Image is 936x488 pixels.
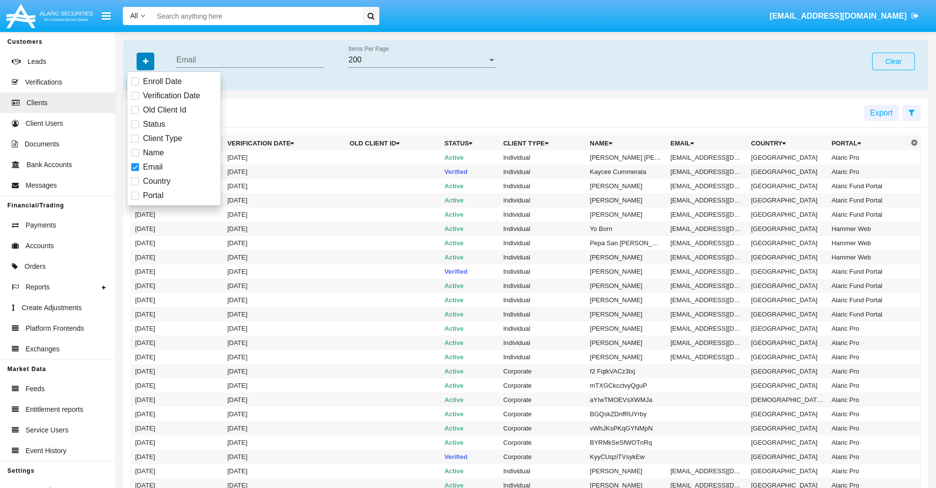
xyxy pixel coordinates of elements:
td: [DATE] [224,264,346,279]
td: [PERSON_NAME] [586,207,667,222]
td: Individual [499,207,586,222]
span: Leads [28,57,46,67]
td: Corporate [499,450,586,464]
td: Alaric Fund Portal [827,193,908,207]
td: Alaric Pro [827,435,908,450]
td: Active [440,393,499,407]
th: Verification date [224,136,346,151]
button: Export [864,105,899,121]
td: Kaycee Cummerata [586,165,667,179]
td: Active [440,250,499,264]
td: Corporate [499,393,586,407]
td: Corporate [499,378,586,393]
td: Active [440,193,499,207]
a: [EMAIL_ADDRESS][DOMAIN_NAME] [765,2,924,30]
td: [DATE] [131,435,224,450]
td: [GEOGRAPHIC_DATA] [747,236,827,250]
td: [DATE] [224,307,346,321]
td: [DATE] [131,207,224,222]
td: [GEOGRAPHIC_DATA] [747,165,827,179]
span: Client Users [26,118,63,129]
td: Active [440,179,499,193]
td: Active [440,435,499,450]
span: Name [143,147,164,159]
td: Individual [499,236,586,250]
td: [DATE] [224,165,346,179]
td: [DATE] [224,378,346,393]
th: Name [586,136,667,151]
td: [DATE] [131,450,224,464]
th: Country [747,136,827,151]
td: [PERSON_NAME] [586,321,667,336]
td: vWhJKsPKqGYNMpN [586,421,667,435]
td: Active [440,207,499,222]
td: [DATE] [131,250,224,264]
td: [GEOGRAPHIC_DATA] [747,150,827,165]
td: [DATE] [224,435,346,450]
td: Verified [440,165,499,179]
span: Enroll Date [143,76,182,87]
td: [DATE] [224,450,346,464]
span: Old Client Id [143,104,186,116]
td: KyyCUqziTVsykEw [586,450,667,464]
th: Status [440,136,499,151]
td: Active [440,293,499,307]
td: [GEOGRAPHIC_DATA] [747,193,827,207]
span: Platform Frontends [26,323,84,334]
td: [GEOGRAPHIC_DATA] [747,307,827,321]
td: [PERSON_NAME] [586,250,667,264]
td: [DATE] [224,222,346,236]
td: [GEOGRAPHIC_DATA] [747,378,827,393]
td: [DATE] [224,250,346,264]
td: [DATE] [131,407,224,421]
td: [EMAIL_ADDRESS][DOMAIN_NAME] [667,207,747,222]
td: Alaric Pro [827,393,908,407]
span: Orders [25,261,46,272]
td: [DATE] [131,364,224,378]
td: Corporate [499,421,586,435]
td: [DATE] [131,264,224,279]
td: Active [440,321,499,336]
span: Feeds [26,384,45,394]
td: Active [440,464,499,478]
td: Individual [499,222,586,236]
td: Active [440,150,499,165]
td: [DATE] [224,350,346,364]
td: Hammer Web [827,236,908,250]
td: Corporate [499,364,586,378]
td: [DATE] [224,321,346,336]
td: [GEOGRAPHIC_DATA] [747,207,827,222]
th: Client Type [499,136,586,151]
td: [PERSON_NAME] [586,336,667,350]
td: Verified [440,264,499,279]
span: Reports [26,282,50,292]
td: [EMAIL_ADDRESS][DOMAIN_NAME] [667,293,747,307]
td: [PERSON_NAME] [586,307,667,321]
a: All [123,11,152,21]
td: Active [440,307,499,321]
td: [PERSON_NAME] [586,279,667,293]
td: [PERSON_NAME] [586,264,667,279]
span: Service Users [26,425,68,435]
td: Individual [499,321,586,336]
td: [DATE] [131,222,224,236]
td: BGQskZDnfRUYrby [586,407,667,421]
td: [DATE] [224,236,346,250]
span: Portal [143,190,164,201]
td: [DATE] [224,193,346,207]
td: Alaric Pro [827,378,908,393]
td: [PERSON_NAME] [586,293,667,307]
td: Corporate [499,435,586,450]
td: [DATE] [224,421,346,435]
td: Individual [499,165,586,179]
span: Entitlement reports [26,404,84,415]
td: [GEOGRAPHIC_DATA] [747,222,827,236]
td: [GEOGRAPHIC_DATA] [747,250,827,264]
td: [DATE] [224,279,346,293]
th: Portal [827,136,908,151]
td: [DATE] [224,364,346,378]
td: Individual [499,307,586,321]
td: Active [440,222,499,236]
button: Clear [872,53,915,70]
td: Alaric Fund Portal [827,179,908,193]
